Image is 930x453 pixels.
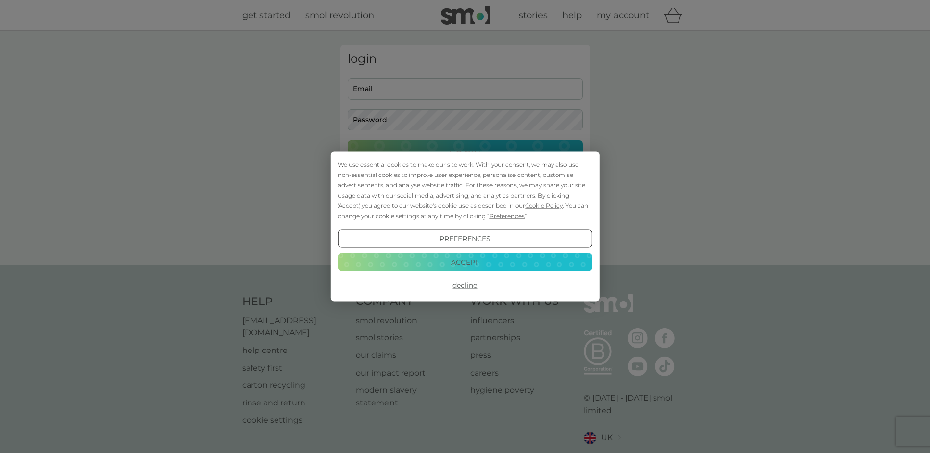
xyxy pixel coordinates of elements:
[525,202,563,209] span: Cookie Policy
[338,277,592,294] button: Decline
[489,212,525,220] span: Preferences
[330,152,599,302] div: Cookie Consent Prompt
[338,230,592,248] button: Preferences
[338,253,592,271] button: Accept
[338,159,592,221] div: We use essential cookies to make our site work. With your consent, we may also use non-essential ...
